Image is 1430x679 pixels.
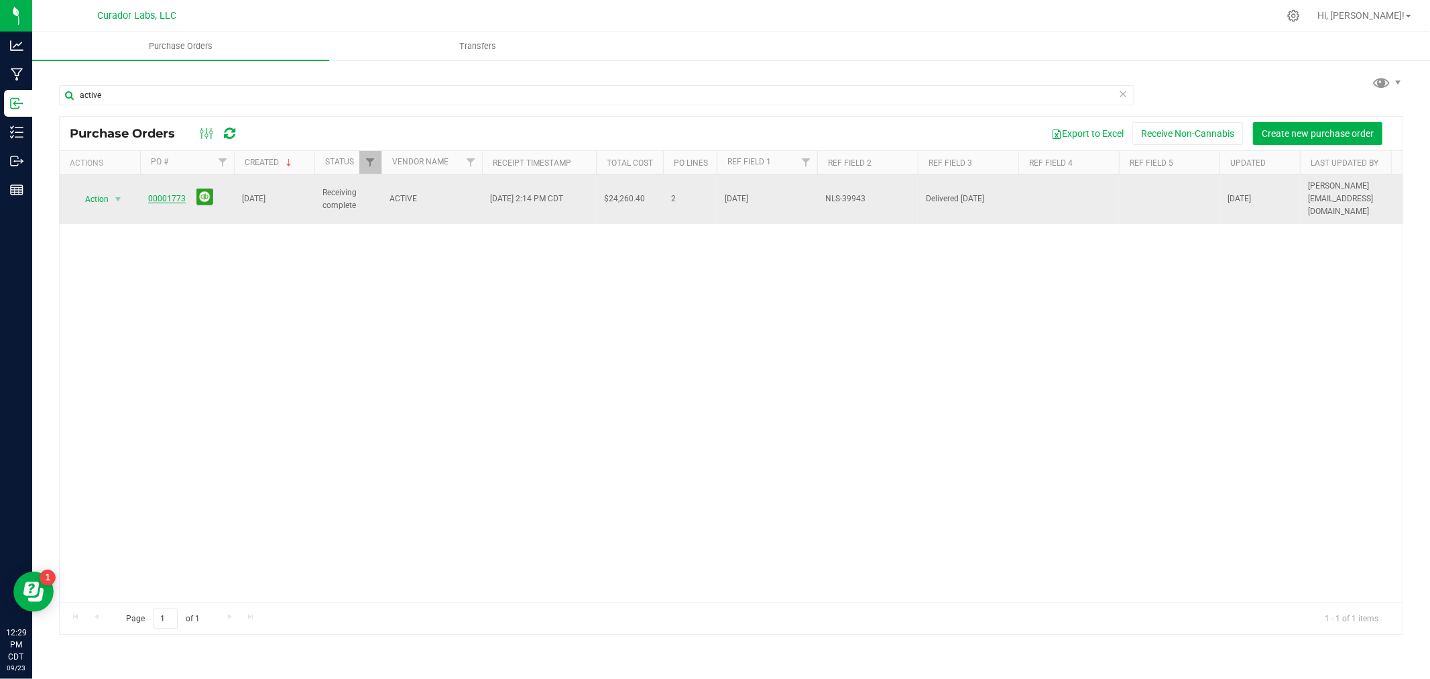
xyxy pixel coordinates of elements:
iframe: Resource center unread badge [40,570,56,586]
a: Ref Field 5 [1130,158,1173,168]
span: ACTIVE [390,193,474,205]
inline-svg: Outbound [10,154,23,168]
p: 12:29 PM CDT [6,627,26,663]
input: Search Purchase Order ID, Vendor Name and Ref Field 1 [59,85,1134,105]
p: 09/23 [6,663,26,673]
span: Purchase Orders [131,40,231,52]
inline-svg: Manufacturing [10,68,23,81]
span: Receiving complete [322,187,373,212]
a: PO Lines [674,158,708,168]
span: $24,260.40 [604,193,645,205]
span: [PERSON_NAME][EMAIL_ADDRESS][DOMAIN_NAME] [1308,180,1413,219]
span: Purchase Orders [70,126,188,141]
span: 2 [671,193,709,205]
a: Updated [1230,158,1266,168]
span: Transfers [441,40,514,52]
a: Created [245,158,294,167]
iframe: Resource center [13,572,54,612]
span: [DATE] [1228,193,1251,205]
span: Clear [1118,85,1128,103]
span: NLS-39943 [825,193,910,205]
span: Hi, [PERSON_NAME]! [1317,10,1405,21]
a: Receipt Timestamp [493,158,571,168]
a: Ref Field 4 [1029,158,1073,168]
a: Status [325,157,354,166]
inline-svg: Inventory [10,125,23,139]
span: [DATE] 2:14 PM CDT [490,193,563,205]
span: 1 - 1 of 1 items [1314,609,1389,629]
span: Page of 1 [115,609,211,629]
a: Ref Field 2 [828,158,872,168]
inline-svg: Reports [10,183,23,197]
a: Filter [212,151,234,174]
div: Manage settings [1285,9,1302,22]
a: Ref Field 1 [727,157,771,166]
inline-svg: Inbound [10,97,23,110]
a: Purchase Orders [32,32,329,60]
span: Curador Labs, LLC [97,10,176,21]
button: Receive Non-Cannabis [1132,122,1243,145]
a: Filter [460,151,482,174]
span: select [110,190,127,209]
input: 1 [154,609,178,629]
span: Create new purchase order [1262,128,1374,139]
span: [DATE] [242,193,265,205]
a: Transfers [329,32,626,60]
div: Actions [70,158,135,168]
span: [DATE] [725,193,809,205]
button: Create new purchase order [1253,122,1382,145]
button: Export to Excel [1042,122,1132,145]
a: Vendor Name [392,157,449,166]
span: Action [73,190,109,209]
a: Filter [795,151,817,174]
a: Filter [359,151,381,174]
span: Delivered [DATE] [926,193,1010,205]
a: Total Cost [607,158,653,168]
a: 00001773 [148,194,186,203]
inline-svg: Analytics [10,39,23,52]
a: PO # [151,157,168,166]
a: Last Updated By [1311,158,1378,168]
a: Ref Field 3 [929,158,972,168]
